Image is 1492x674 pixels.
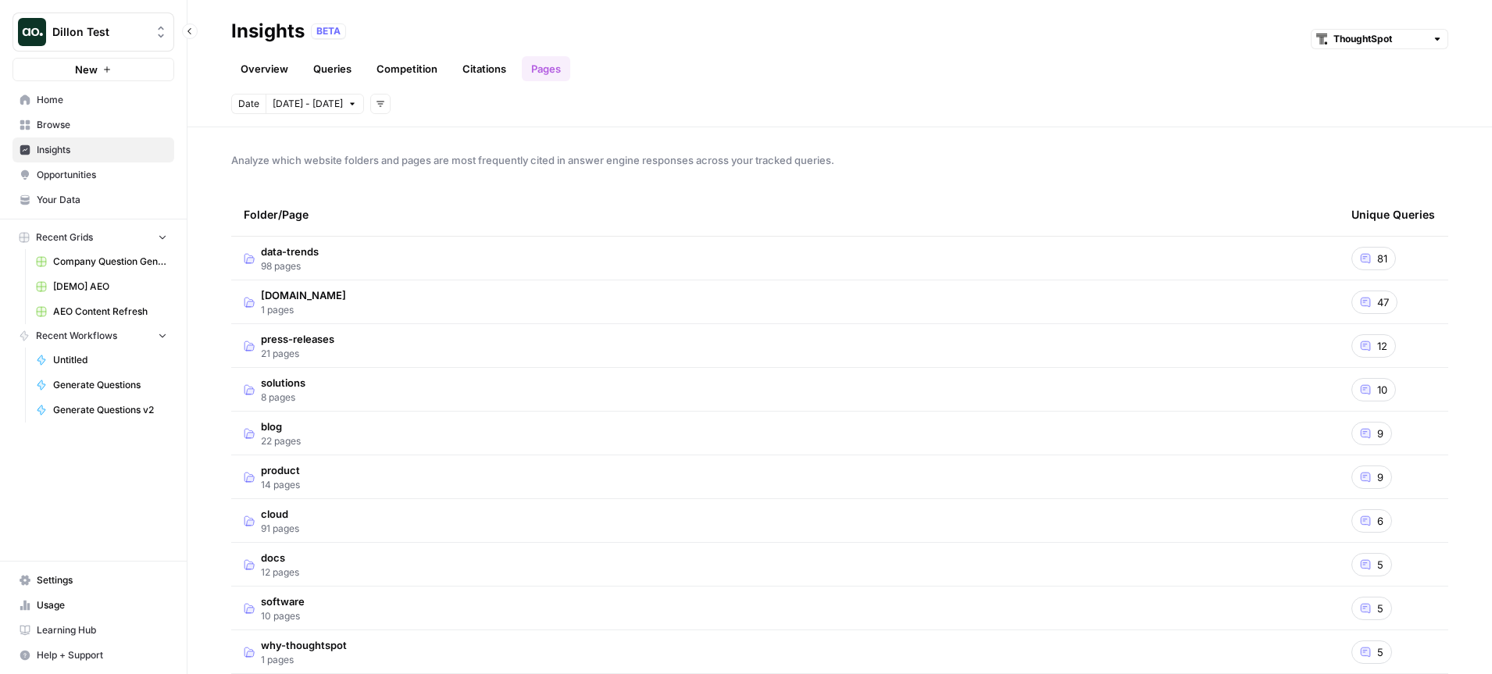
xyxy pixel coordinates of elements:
[37,168,167,182] span: Opportunities
[12,112,174,137] a: Browse
[37,598,167,612] span: Usage
[29,274,174,299] a: [DEMO] AEO
[29,299,174,324] a: AEO Content Refresh
[12,187,174,212] a: Your Data
[1377,294,1389,310] span: 47
[244,193,1326,236] div: Folder/Page
[36,230,93,244] span: Recent Grids
[266,94,364,114] button: [DATE] - [DATE]
[12,87,174,112] a: Home
[261,653,347,667] span: 1 pages
[231,152,1448,168] span: Analyze which website folders and pages are most frequently cited in answer engine responses acro...
[12,324,174,348] button: Recent Workflows
[29,348,174,373] a: Untitled
[261,609,305,623] span: 10 pages
[231,56,298,81] a: Overview
[53,353,167,367] span: Untitled
[37,118,167,132] span: Browse
[261,462,300,478] span: product
[12,593,174,618] a: Usage
[52,24,147,40] span: Dillon Test
[29,373,174,398] a: Generate Questions
[261,347,334,361] span: 21 pages
[37,93,167,107] span: Home
[261,506,299,522] span: cloud
[36,329,117,343] span: Recent Workflows
[261,565,299,579] span: 12 pages
[273,97,343,111] span: [DATE] - [DATE]
[12,226,174,249] button: Recent Grids
[1377,644,1383,660] span: 5
[261,287,346,303] span: [DOMAIN_NAME]
[231,19,305,44] div: Insights
[261,478,300,492] span: 14 pages
[12,568,174,593] a: Settings
[261,594,305,609] span: software
[304,56,361,81] a: Queries
[1377,557,1383,572] span: 5
[1377,338,1387,354] span: 12
[261,637,347,653] span: why-thoughtspot
[12,12,174,52] button: Workspace: Dillon Test
[1377,426,1383,441] span: 9
[53,305,167,319] span: AEO Content Refresh
[53,255,167,269] span: Company Question Generation
[261,331,334,347] span: press-releases
[367,56,447,81] a: Competition
[29,398,174,423] a: Generate Questions v2
[261,375,305,390] span: solutions
[12,137,174,162] a: Insights
[1377,382,1387,398] span: 10
[238,97,259,111] span: Date
[1333,31,1426,47] input: ThoughtSpot
[53,280,167,294] span: [DEMO] AEO
[53,403,167,417] span: Generate Questions v2
[522,56,570,81] a: Pages
[261,390,305,405] span: 8 pages
[37,648,167,662] span: Help + Support
[1377,251,1387,266] span: 81
[1377,601,1383,616] span: 5
[12,643,174,668] button: Help + Support
[12,618,174,643] a: Learning Hub
[18,18,46,46] img: Dillon Test Logo
[53,378,167,392] span: Generate Questions
[12,162,174,187] a: Opportunities
[1377,513,1383,529] span: 6
[37,573,167,587] span: Settings
[261,303,346,317] span: 1 pages
[311,23,346,39] div: BETA
[29,249,174,274] a: Company Question Generation
[1351,193,1435,236] div: Unique Queries
[75,62,98,77] span: New
[261,259,319,273] span: 98 pages
[37,143,167,157] span: Insights
[261,522,299,536] span: 91 pages
[37,193,167,207] span: Your Data
[261,244,319,259] span: data-trends
[261,419,301,434] span: blog
[261,550,299,565] span: docs
[12,58,174,81] button: New
[1377,469,1383,485] span: 9
[453,56,516,81] a: Citations
[261,434,301,448] span: 22 pages
[37,623,167,637] span: Learning Hub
